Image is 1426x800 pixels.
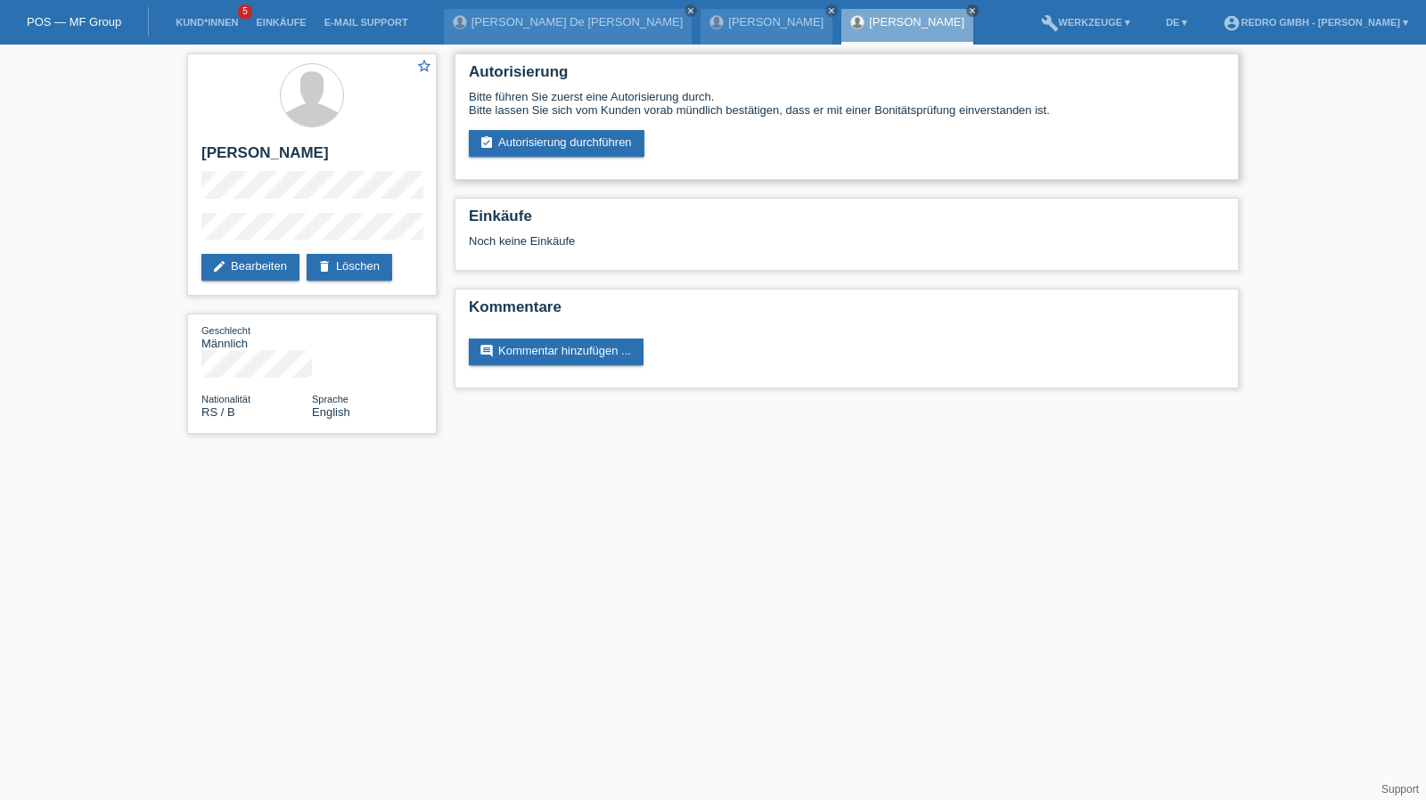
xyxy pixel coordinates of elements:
i: close [827,6,836,15]
i: close [686,6,695,15]
a: editBearbeiten [201,254,299,281]
i: comment [479,344,494,358]
h2: Einkäufe [469,208,1225,234]
a: commentKommentar hinzufügen ... [469,339,643,365]
span: Serbien / B / 15.11.2021 [201,405,235,419]
span: English [312,405,350,419]
a: [PERSON_NAME] [869,15,964,29]
a: Kund*innen [167,17,247,28]
a: close [825,4,838,17]
h2: [PERSON_NAME] [201,144,422,171]
a: assignment_turned_inAutorisierung durchführen [469,130,644,157]
div: Männlich [201,323,312,350]
i: delete [317,259,332,273]
a: POS — MF Group [27,15,121,29]
i: account_circle [1223,14,1241,32]
span: 5 [238,4,252,20]
a: [PERSON_NAME] [728,15,824,29]
div: Noch keine Einkäufe [469,234,1225,261]
i: assignment_turned_in [479,135,494,150]
a: star_border [416,58,432,77]
i: close [968,6,977,15]
a: buildWerkzeuge ▾ [1032,17,1140,28]
i: edit [212,259,226,273]
a: deleteLöschen [307,254,392,281]
div: Bitte führen Sie zuerst eine Autorisierung durch. Bitte lassen Sie sich vom Kunden vorab mündlich... [469,90,1225,117]
span: Sprache [312,394,348,404]
a: E-Mail Support [316,17,417,28]
a: close [684,4,697,17]
i: build [1041,14,1059,32]
a: Support [1381,783,1419,796]
span: Geschlecht [201,325,250,336]
i: star_border [416,58,432,74]
span: Nationalität [201,394,250,404]
a: Einkäufe [247,17,315,28]
h2: Autorisierung [469,63,1225,90]
a: DE ▾ [1157,17,1196,28]
a: [PERSON_NAME] De [PERSON_NAME] [471,15,684,29]
a: close [966,4,979,17]
h2: Kommentare [469,298,1225,325]
a: account_circleRedro GmbH - [PERSON_NAME] ▾ [1214,17,1417,28]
